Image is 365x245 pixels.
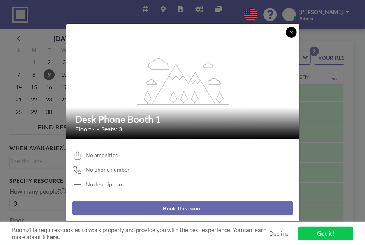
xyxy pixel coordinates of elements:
[76,114,291,125] h2: Desk Phone Booth 1
[12,226,269,241] span: Roomzilla requires cookies to work properly and provide you with the best experience. You can lea...
[137,58,229,104] g: flex-grow: 1.2;
[72,201,293,215] button: Book this room
[269,230,289,237] a: Decline
[298,227,353,240] a: Got it!
[86,166,130,173] span: No phone number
